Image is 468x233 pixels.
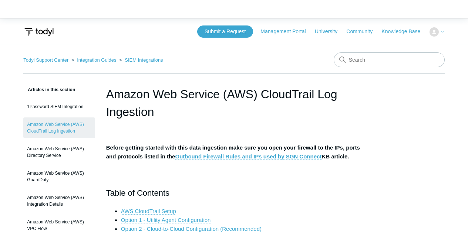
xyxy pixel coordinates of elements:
a: Option 1 - Utility Agent Configuration [121,217,211,223]
span: Articles in this section [23,87,75,92]
a: Management Portal [260,28,313,35]
a: Todyl Support Center [23,57,68,63]
li: Integration Guides [70,57,118,63]
a: Knowledge Base [381,28,428,35]
a: Option 2 - Cloud-to-Cloud Configuration (Recommended) [121,226,262,232]
img: Todyl Support Center Help Center home page [23,25,55,39]
input: Search [334,52,445,67]
a: Amazon Web Service (AWS) CloudTrail Log Ingestion [23,117,95,138]
a: Community [346,28,380,35]
li: SIEM Integrations [118,57,163,63]
a: Integration Guides [77,57,116,63]
h1: Amazon Web Service (AWS) CloudTrail Log Ingestion [106,85,362,121]
a: Submit a Request [197,25,253,38]
a: Amazon Web Service (AWS) GuardDuty [23,166,95,187]
a: Outbound Firewall Rules and IPs used by SGN Connect [175,153,321,160]
a: Amazon Web Service (AWS) Directory Service [23,142,95,162]
a: AWS CloudTrail Setup [121,208,176,215]
h2: Table of Contents [106,186,362,199]
a: University [315,28,345,35]
a: Amazon Web Service (AWS) Integration Details [23,191,95,211]
strong: Before getting started with this data ingestion make sure you open your firewall to the IPs, port... [106,144,360,160]
a: SIEM Integrations [125,57,163,63]
a: 1Password SIEM Integration [23,100,95,114]
li: Todyl Support Center [23,57,70,63]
